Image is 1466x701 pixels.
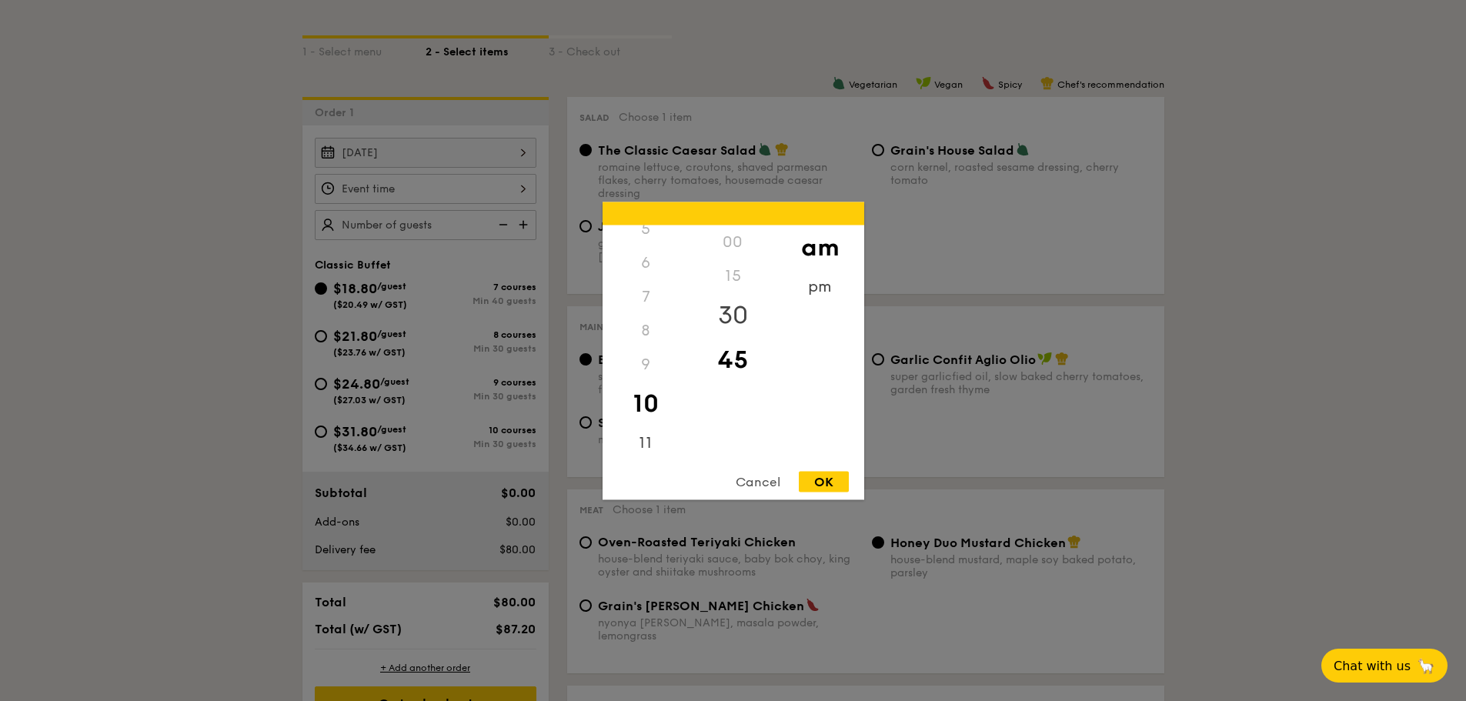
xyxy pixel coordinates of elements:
button: Chat with us🦙 [1321,649,1448,683]
div: 45 [690,337,776,382]
div: pm [776,269,863,303]
div: 6 [603,245,690,279]
div: 15 [690,259,776,292]
div: 9 [603,347,690,381]
div: 30 [690,292,776,337]
div: am [776,225,863,269]
div: 8 [603,313,690,347]
div: 11 [603,426,690,459]
div: 5 [603,212,690,245]
span: Chat with us [1334,659,1411,673]
div: 10 [603,381,690,426]
div: OK [799,471,849,492]
span: 🦙 [1417,657,1435,675]
div: 7 [603,279,690,313]
div: Cancel [720,471,796,492]
div: 00 [690,225,776,259]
